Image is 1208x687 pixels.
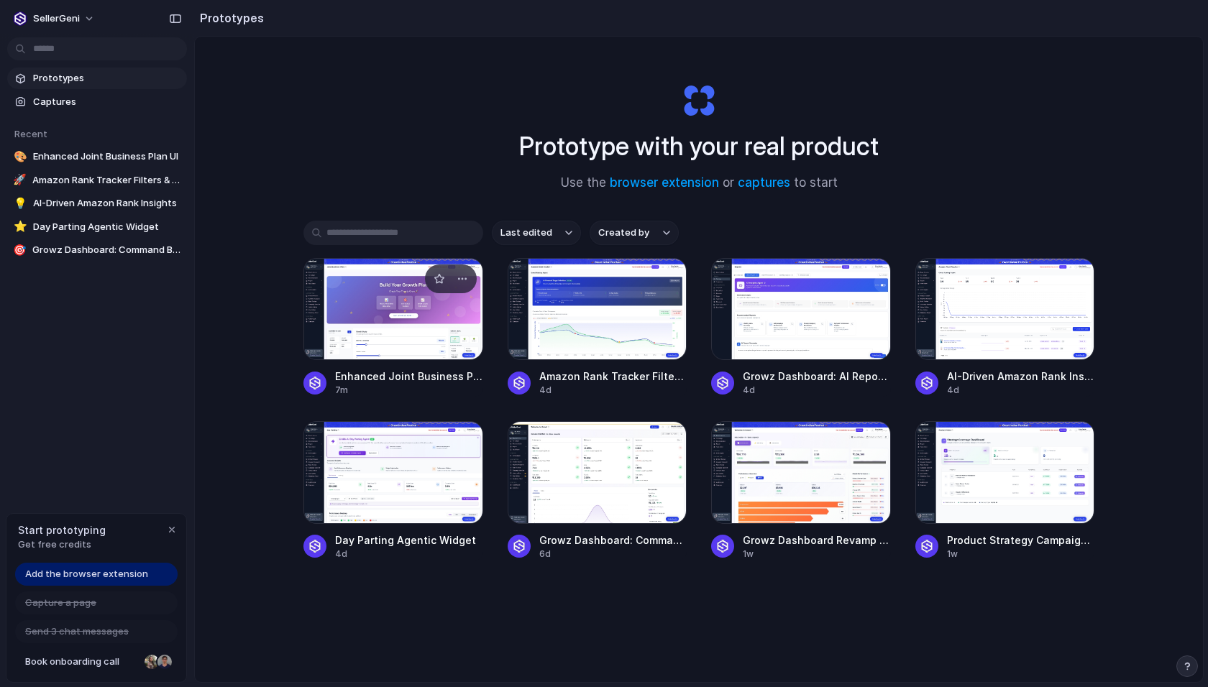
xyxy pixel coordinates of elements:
span: Enhanced Joint Business Plan UI [33,149,181,164]
span: Amazon Rank Tracker Filters & Layout Optimization [32,173,181,188]
div: Christian Iacullo [156,653,173,670]
span: Use the or to start [561,174,838,193]
a: 🚀Amazon Rank Tracker Filters & Layout Optimization [7,170,187,191]
div: 💡 [13,196,27,211]
a: Day Parting Agentic WidgetDay Parting Agentic Widget4d [303,421,483,560]
a: ⭐Day Parting Agentic Widget [7,216,187,238]
div: 1w [743,548,891,561]
span: Growz Dashboard Revamp with shadcn-ui [743,532,891,548]
span: Created by [598,226,649,240]
span: Amazon Rank Tracker Filters & Layout Optimization [539,369,687,384]
button: Created by [590,221,679,245]
span: Add the browser extension [25,567,148,581]
div: 1w [947,548,1095,561]
a: 💡AI-Driven Amazon Rank Insights [7,193,187,214]
a: AI-Driven Amazon Rank InsightsAI-Driven Amazon Rank Insights4d [915,258,1095,397]
a: Growz Dashboard: AI Report & Alerts SectionGrowz Dashboard: AI Report & Alerts Section4d [711,258,891,397]
span: SellerGeni [33,11,80,26]
a: Book onboarding call [15,650,178,673]
span: Enhanced Joint Business Plan UI [335,369,483,384]
span: Recent [14,128,47,139]
div: 4d [335,548,483,561]
span: Book onboarding call [25,655,139,669]
a: 🎯Growz Dashboard: Command Bar Feature [7,239,187,261]
span: Prototypes [33,71,181,86]
span: Captures [33,95,181,109]
span: AI-Driven Amazon Rank Insights [33,196,181,211]
a: Amazon Rank Tracker Filters & Layout OptimizationAmazon Rank Tracker Filters & Layout Optimization4d [508,258,687,397]
h1: Prototype with your real product [519,127,879,165]
span: Send 3 chat messages [25,624,129,639]
span: Growz Dashboard: AI Report & Alerts Section [743,369,891,384]
span: Growz Dashboard: Command Bar Feature [32,243,181,257]
a: browser extension [610,175,719,190]
span: Last edited [500,226,552,240]
div: 4d [947,384,1095,397]
div: 🎯 [13,243,27,257]
span: Product Strategy Campaign Overview [947,532,1095,548]
span: Growz Dashboard: Command Bar Feature [539,532,687,548]
div: 🚀 [13,173,27,188]
div: 🎨 [13,149,27,164]
div: 7m [335,384,483,397]
a: Enhanced Joint Business Plan UIEnhanced Joint Business Plan UI7m [303,258,483,397]
div: 4d [539,384,687,397]
div: 4d [743,384,891,397]
span: Get free credits [18,538,106,552]
a: 🎨Enhanced Joint Business Plan UI [7,146,187,167]
div: 6d [539,548,687,561]
div: ⭐ [13,220,27,234]
button: Last edited [492,221,581,245]
div: Nicole Kubica [143,653,160,670]
a: captures [738,175,790,190]
a: Product Strategy Campaign OverviewProduct Strategy Campaign Overview1w [915,421,1095,560]
button: SellerGeni [7,7,102,30]
h2: Prototypes [194,9,264,27]
span: Day Parting Agentic Widget [335,532,483,548]
span: Day Parting Agentic Widget [33,220,181,234]
a: Captures [7,91,187,113]
span: Start prototyping [18,522,106,538]
a: Prototypes [7,68,187,89]
span: Capture a page [25,596,96,610]
a: Growz Dashboard Revamp with shadcn-uiGrowz Dashboard Revamp with shadcn-ui1w [711,421,891,560]
a: Growz Dashboard: Command Bar FeatureGrowz Dashboard: Command Bar Feature6d [508,421,687,560]
span: AI-Driven Amazon Rank Insights [947,369,1095,384]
